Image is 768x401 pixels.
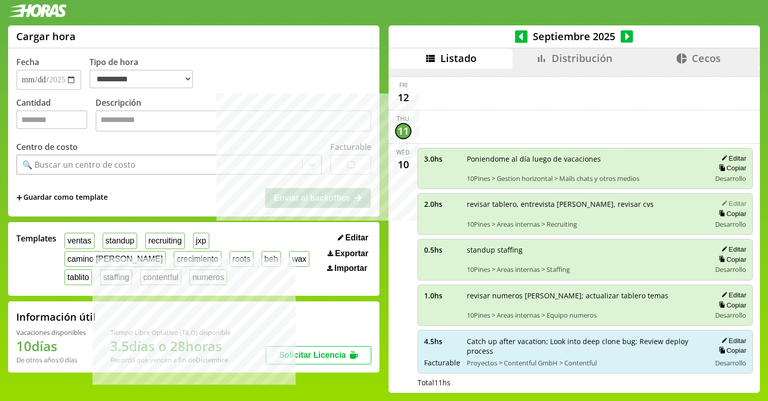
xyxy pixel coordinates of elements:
label: Facturable [330,141,371,152]
button: beh [262,251,281,267]
span: +Guardar como template [16,192,108,203]
button: numeros [189,269,227,285]
div: Vacaciones disponibles [16,328,86,337]
span: Desarrollo [715,265,746,274]
span: Catch up after vacation; Look into deep clone bug; Review deploy process [467,336,704,356]
span: 2.0 hs [424,199,460,209]
span: Desarrollo [715,220,746,229]
label: Centro de costo [16,141,78,152]
div: De otros años: 0 días [16,355,86,364]
select: Tipo de hora [89,70,193,88]
button: Editar [718,154,746,163]
span: 10Pines > Areas internas > Equipo numeros [467,311,704,320]
span: Desarrollo [715,311,746,320]
h1: 10 días [16,337,86,355]
button: camino [PERSON_NAME] [65,251,166,267]
span: Desarrollo [715,174,746,183]
label: Descripción [95,97,371,134]
span: + [16,192,22,203]
h2: Información útil [16,310,96,324]
button: tablito [65,269,92,285]
div: Wed [396,148,410,157]
button: standup [103,233,138,249]
div: 11 [395,123,411,139]
span: Distribución [552,51,613,65]
div: 12 [395,89,411,106]
span: 4.5 hs [424,336,460,346]
div: scrollable content [389,69,760,392]
div: Tiempo Libre Optativo (TiLO) disponible [110,328,231,337]
span: 0.5 hs [424,245,460,255]
div: Fri [399,81,407,89]
button: Solicitar Licencia [266,346,371,364]
span: Poniendome al día luego de vacaciones [467,154,704,164]
span: 10Pines > Areas internas > Staffing [467,265,704,274]
span: Solicitar Licencia [279,351,346,359]
textarea: Descripción [95,110,371,132]
input: Cantidad [16,110,87,129]
button: contentful [140,269,181,285]
button: Exportar [325,249,371,259]
b: Diciembre [196,355,228,364]
h1: Cargar hora [16,29,76,43]
span: 3.0 hs [424,154,460,164]
button: roots [230,251,253,267]
span: Proyectos > Contentful GmbH > Contentful [467,358,704,367]
button: staffing [100,269,132,285]
button: Copiar [716,301,746,310]
button: Copiar [716,255,746,264]
span: 10Pines > Areas internas > Recruiting [467,220,704,229]
span: standup staffing [467,245,704,255]
h1: 3.5 días o 28 horas [110,337,231,355]
span: 10Pines > Gestion horizontal > Mails chats y otros medios [467,174,704,183]
span: Editar [345,233,368,242]
label: Fecha [16,56,39,68]
span: Importar [334,264,367,273]
button: Copiar [716,346,746,355]
button: Copiar [716,164,746,172]
button: crecimiento [174,251,221,267]
span: Templates [16,233,56,244]
button: jxp [193,233,209,249]
span: Facturable [424,358,460,367]
button: recruiting [145,233,184,249]
label: Tipo de hora [89,56,201,90]
span: Cecos [692,51,721,65]
button: Editar [718,291,746,299]
button: wax [289,251,309,267]
img: logotipo [8,4,67,17]
span: Listado [440,51,476,65]
button: Editar [718,199,746,208]
button: Editar [718,245,746,254]
span: 1.0 hs [424,291,460,300]
span: revisar tablero, entrevista [PERSON_NAME], revisar cvs [467,199,704,209]
button: Editar [718,336,746,345]
button: Copiar [716,209,746,218]
div: 🔍 Buscar un centro de costo [22,159,136,170]
div: 10 [395,157,411,173]
span: Septiembre 2025 [528,29,621,43]
span: revisar numeros [PERSON_NAME]; actualizar tablero temas [467,291,704,300]
div: Recordá que vencen a fin de [110,355,231,364]
button: Editar [335,233,371,243]
span: Exportar [335,249,368,258]
button: ventas [65,233,94,249]
span: Desarrollo [715,358,746,367]
div: Total 11 hs [418,378,753,387]
label: Cantidad [16,97,95,134]
div: Thu [397,114,409,123]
